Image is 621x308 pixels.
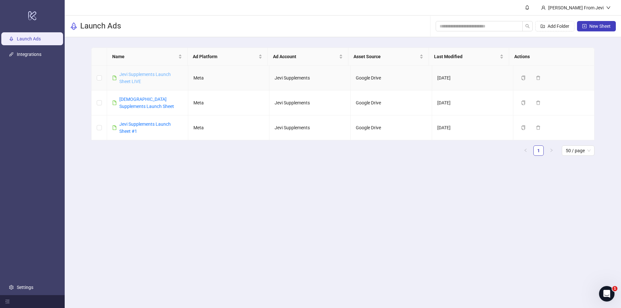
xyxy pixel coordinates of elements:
span: menu-fold [5,299,10,304]
th: Name [107,48,188,66]
button: Add Folder [535,21,574,31]
span: bell [525,5,529,10]
td: Google Drive [351,90,432,115]
span: delete [536,101,540,105]
span: right [550,148,553,152]
span: New Sheet [589,24,611,29]
span: 50 / page [566,146,591,155]
li: Previous Page [520,145,531,156]
span: left [524,148,528,152]
th: Asset Source [348,48,429,66]
td: Google Drive [351,115,432,140]
th: Actions [509,48,590,66]
span: Asset Source [354,53,418,60]
span: Last Modified [434,53,499,60]
span: Name [112,53,177,60]
span: copy [521,101,526,105]
td: Meta [188,90,269,115]
button: New Sheet [577,21,616,31]
span: down [606,5,611,10]
span: copy [521,125,526,130]
td: Google Drive [351,66,432,90]
td: Jevi Supplements [269,115,351,140]
span: Ad Account [273,53,338,60]
a: 1 [534,146,543,155]
span: rocket [70,22,78,30]
a: Settings [17,285,33,290]
span: copy [521,76,526,80]
span: Add Folder [548,24,569,29]
span: search [525,24,530,28]
span: plus-square [582,24,587,28]
span: folder-add [540,24,545,28]
span: delete [536,76,540,80]
th: Ad Account [268,48,348,66]
span: Ad Platform [193,53,257,60]
span: delete [536,125,540,130]
iframe: Intercom live chat [599,286,615,302]
td: Meta [188,115,269,140]
span: file [112,125,117,130]
a: [DEMOGRAPHIC_DATA] Supplements Launch Sheet [119,97,174,109]
li: Next Page [546,145,557,156]
span: file [112,76,117,80]
td: Jevi Supplements [269,90,351,115]
td: [DATE] [432,115,513,140]
th: Last Modified [429,48,509,66]
a: Integrations [17,52,41,57]
td: [DATE] [432,90,513,115]
button: right [546,145,557,156]
a: Jevi Supplements Launch Sheet LIVE [119,72,171,84]
div: Page Size [562,145,594,156]
a: Jevi Supplements Launch Sheet #1 [119,122,171,134]
td: Meta [188,66,269,90]
td: Jevi Supplements [269,66,351,90]
span: user [541,5,546,10]
div: [PERSON_NAME] From Jevi [546,4,606,11]
a: Launch Ads [17,36,41,41]
span: file [112,101,117,105]
h3: Launch Ads [80,21,121,31]
button: left [520,145,531,156]
th: Ad Platform [188,48,268,66]
span: 1 [612,286,617,291]
td: [DATE] [432,66,513,90]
